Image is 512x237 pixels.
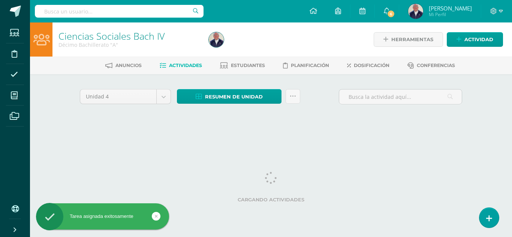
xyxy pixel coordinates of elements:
[374,32,443,47] a: Herramientas
[58,30,165,42] a: Ciencias Sociales Bach IV
[36,213,169,220] div: Tarea asignada exitosamente
[58,41,200,48] div: Décimo Bachillerato 'A'
[417,63,455,68] span: Conferencias
[160,60,202,72] a: Actividades
[347,60,389,72] a: Dosificación
[447,32,503,47] a: Actividad
[291,63,329,68] span: Planificación
[354,63,389,68] span: Dosificación
[220,60,265,72] a: Estudiantes
[339,89,462,104] input: Busca la actividad aquí...
[429,11,472,18] span: Mi Perfil
[169,63,202,68] span: Actividades
[429,4,472,12] span: [PERSON_NAME]
[115,63,142,68] span: Anuncios
[35,5,204,18] input: Busca un usuario...
[105,60,142,72] a: Anuncios
[387,10,395,18] span: 6
[408,4,423,19] img: 4400bde977c2ef3c8e0f06f5677fdb30.png
[86,89,151,104] span: Unidad 4
[391,33,433,46] span: Herramientas
[209,32,224,47] img: 4400bde977c2ef3c8e0f06f5677fdb30.png
[283,60,329,72] a: Planificación
[177,89,281,104] a: Resumen de unidad
[407,60,455,72] a: Conferencias
[58,31,200,41] h1: Ciencias Sociales Bach IV
[464,33,493,46] span: Actividad
[80,89,171,104] a: Unidad 4
[205,90,263,104] span: Resumen de unidad
[80,197,462,203] label: Cargando actividades
[231,63,265,68] span: Estudiantes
